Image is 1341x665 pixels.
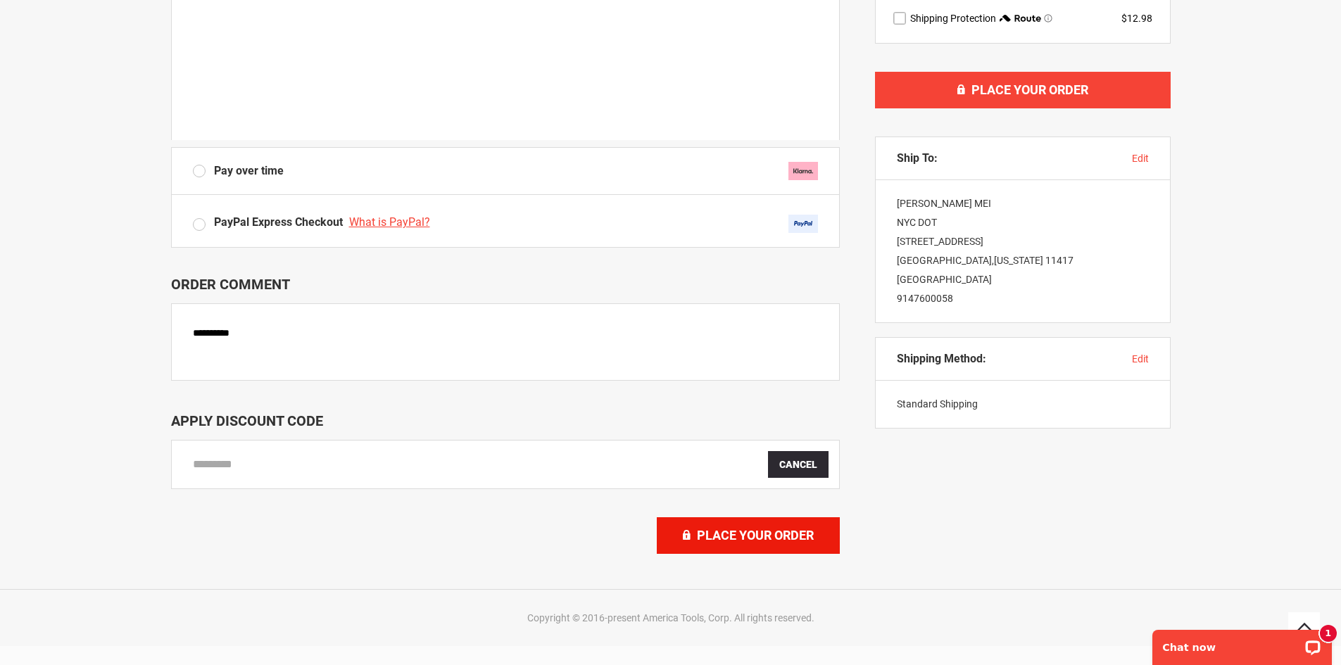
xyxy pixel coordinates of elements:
[897,293,953,304] a: 9147600058
[897,398,978,410] span: Standard Shipping
[875,72,1171,108] button: Place Your Order
[768,451,829,478] button: Cancel
[1132,151,1149,165] button: edit
[897,352,986,366] span: Shipping Method:
[1121,11,1152,25] div: $12.98
[1132,352,1149,366] button: edit
[349,215,434,229] a: What is PayPal?
[876,180,1170,322] div: [PERSON_NAME] MEI NYC DOT [STREET_ADDRESS] [GEOGRAPHIC_DATA] , 11417 [GEOGRAPHIC_DATA]
[971,82,1088,97] span: Place Your Order
[779,459,817,470] span: Cancel
[1132,153,1149,164] span: edit
[349,215,430,229] span: What is PayPal?
[788,215,818,233] img: Acceptance Mark
[1132,353,1149,365] span: edit
[171,276,840,293] p: Order Comment
[788,162,818,180] img: klarna.svg
[168,611,1174,625] div: Copyright © 2016-present America Tools, Corp. All rights reserved.
[1044,14,1052,23] span: Learn more
[897,151,938,165] span: Ship To:
[910,13,996,24] span: Shipping Protection
[893,11,1152,25] div: route shipping protection selector element
[1143,621,1341,665] iframe: LiveChat chat widget
[994,255,1043,266] span: [US_STATE]
[657,517,840,554] button: Place Your Order
[171,412,323,429] span: Apply Discount Code
[214,215,343,229] span: PayPal Express Checkout
[697,528,814,543] span: Place Your Order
